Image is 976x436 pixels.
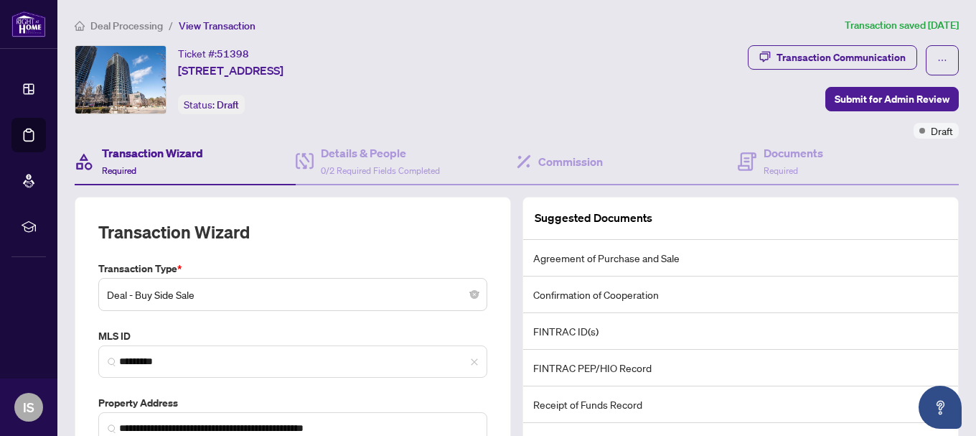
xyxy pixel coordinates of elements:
button: Transaction Communication [748,45,917,70]
span: ellipsis [937,55,947,65]
img: search_icon [108,358,116,366]
img: search_icon [108,425,116,433]
span: [STREET_ADDRESS] [178,62,283,79]
span: Draft [931,123,953,139]
li: / [169,17,173,34]
li: Agreement of Purchase and Sale [523,240,958,277]
li: Receipt of Funds Record [523,386,958,423]
div: Status: [178,95,245,114]
h4: Commission [538,153,603,170]
h4: Transaction Wizard [102,144,203,162]
span: close [470,358,479,366]
label: Property Address [98,395,487,411]
span: close-circle [470,290,479,299]
h2: Transaction Wizard [98,221,250,243]
article: Suggested Documents [535,209,652,227]
span: 0/2 Required Fields Completed [321,165,440,176]
span: View Transaction [179,19,255,32]
label: MLS ID [98,328,487,344]
span: Draft [217,98,239,111]
span: home [75,21,85,31]
span: 51398 [217,47,249,60]
span: Deal - Buy Side Sale [107,281,479,308]
div: Ticket #: [178,45,249,62]
span: Deal Processing [90,19,163,32]
li: FINTRAC ID(s) [523,313,958,350]
button: Open asap [919,386,962,429]
span: IS [23,397,34,417]
div: Transaction Communication [776,46,906,69]
label: Transaction Type [98,261,487,277]
li: FINTRAC PEP/HIO Record [523,350,958,386]
article: Transaction saved [DATE] [845,17,959,34]
li: Confirmation of Cooperation [523,277,958,313]
img: logo [11,11,46,37]
span: Required [102,165,136,176]
h4: Documents [764,144,823,162]
span: Submit for Admin Review [835,88,949,111]
button: Submit for Admin Review [825,87,959,111]
span: Required [764,165,798,176]
h4: Details & People [321,144,440,162]
img: IMG-W12350724_1.jpg [75,46,166,113]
